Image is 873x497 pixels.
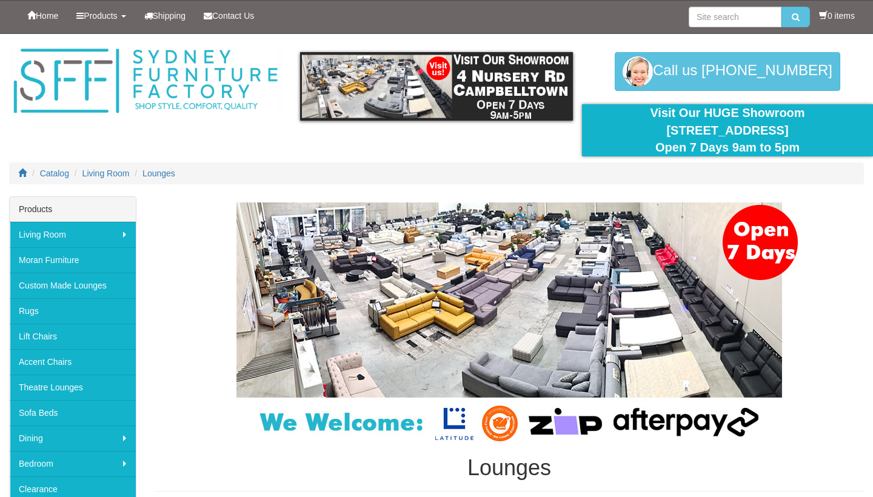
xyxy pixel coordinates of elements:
[10,400,136,425] a: Sofa Beds
[689,7,781,27] input: Site search
[153,11,186,21] span: Shipping
[10,298,136,324] a: Rugs
[591,104,864,156] div: Visit Our HUGE Showroom [STREET_ADDRESS] Open 7 Days 9am to 5pm
[206,202,812,444] img: Lounges
[135,1,195,31] a: Shipping
[9,46,282,116] img: Sydney Furniture Factory
[10,349,136,375] a: Accent Chairs
[18,1,67,31] a: Home
[212,11,254,21] span: Contact Us
[10,197,136,222] div: Products
[84,11,117,21] span: Products
[195,1,263,31] a: Contact Us
[82,168,130,178] a: Living Room
[67,1,135,31] a: Products
[40,168,69,178] a: Catalog
[10,425,136,451] a: Dining
[10,222,136,247] a: Living Room
[36,11,58,21] span: Home
[10,375,136,400] a: Theatre Lounges
[155,456,864,480] h1: Lounges
[10,324,136,349] a: Lift Chairs
[10,451,136,476] a: Bedroom
[300,52,573,121] img: showroom.gif
[10,247,136,273] a: Moran Furniture
[819,10,855,22] li: 0 items
[10,273,136,298] a: Custom Made Lounges
[142,168,175,178] a: Lounges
